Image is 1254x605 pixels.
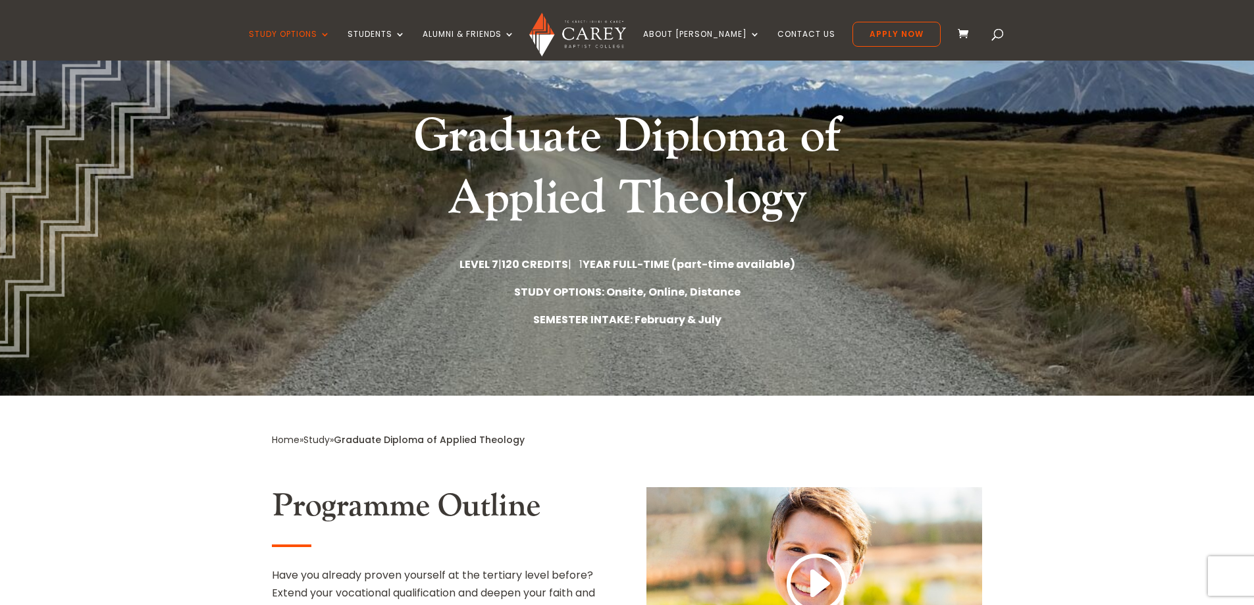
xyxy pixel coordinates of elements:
[502,257,568,272] strong: 120 CREDITS
[459,257,498,272] strong: LEVEL 7
[852,22,941,47] a: Apply Now
[529,13,626,57] img: Carey Baptist College
[643,30,760,61] a: About [PERSON_NAME]
[380,106,874,236] h1: Graduate Diploma of Applied Theology
[249,30,330,61] a: Study Options
[272,433,300,446] a: Home
[272,487,608,532] h2: Programme Outline
[348,30,405,61] a: Students
[272,433,525,446] span: » »
[303,433,330,446] a: Study
[533,312,721,327] strong: SEMESTER INTAKE: February & July
[423,30,515,61] a: Alumni & Friends
[583,257,795,272] strong: YEAR FULL-TIME (part-time available)
[272,255,983,273] p: | | 1
[777,30,835,61] a: Contact Us
[514,284,741,300] strong: STUDY OPTIONS: Onsite, Online, Distance
[334,433,525,446] span: Graduate Diploma of Applied Theology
